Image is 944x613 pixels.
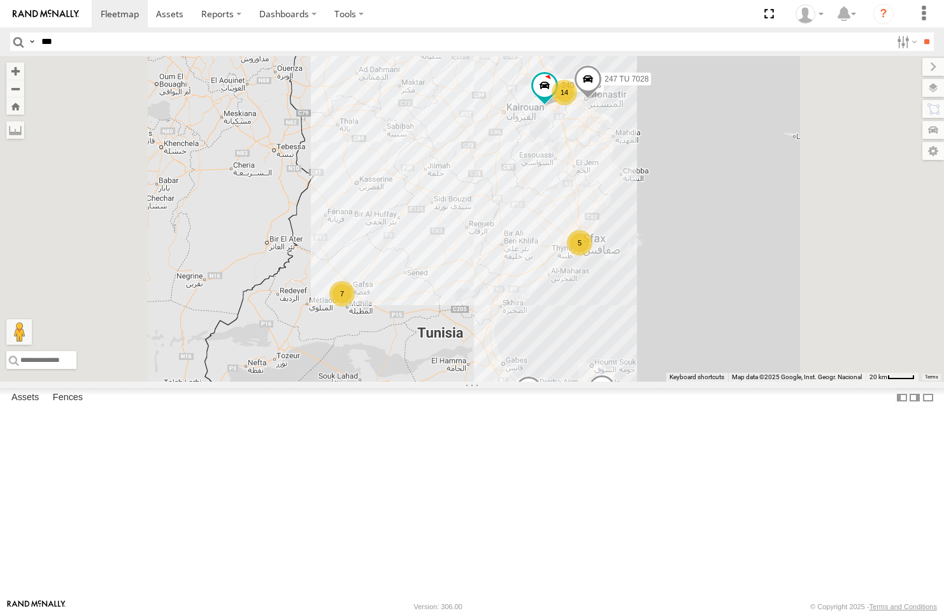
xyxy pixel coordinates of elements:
button: Map Scale: 20 km per 39 pixels [866,373,919,382]
label: Hide Summary Table [922,388,934,407]
label: Fences [46,389,89,407]
button: Zoom in [6,62,24,80]
span: 247 TU 7028 [604,74,648,83]
label: Dock Summary Table to the Left [896,388,908,407]
label: Assets [5,389,45,407]
a: Terms and Conditions [869,603,937,610]
label: Map Settings [922,142,944,160]
div: © Copyright 2025 - [810,603,937,610]
img: rand-logo.svg [13,10,79,18]
button: Zoom out [6,80,24,97]
div: 7 [329,281,355,306]
label: Dock Summary Table to the Right [908,388,921,407]
div: Nejah Benkhalifa [791,4,828,24]
div: Version: 306.00 [414,603,462,610]
label: Search Filter Options [892,32,919,51]
button: Zoom Home [6,97,24,115]
label: Search Query [27,32,37,51]
a: Terms (opens in new tab) [925,375,938,380]
i: ? [873,4,894,24]
button: Drag Pegman onto the map to open Street View [6,319,32,345]
a: Visit our Website [7,600,66,613]
span: Map data ©2025 Google, Inst. Geogr. Nacional [732,373,862,380]
label: Measure [6,121,24,139]
div: 5 [567,230,592,256]
span: 20 km [869,373,887,380]
button: Keyboard shortcuts [669,373,724,382]
div: 14 [552,80,577,105]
